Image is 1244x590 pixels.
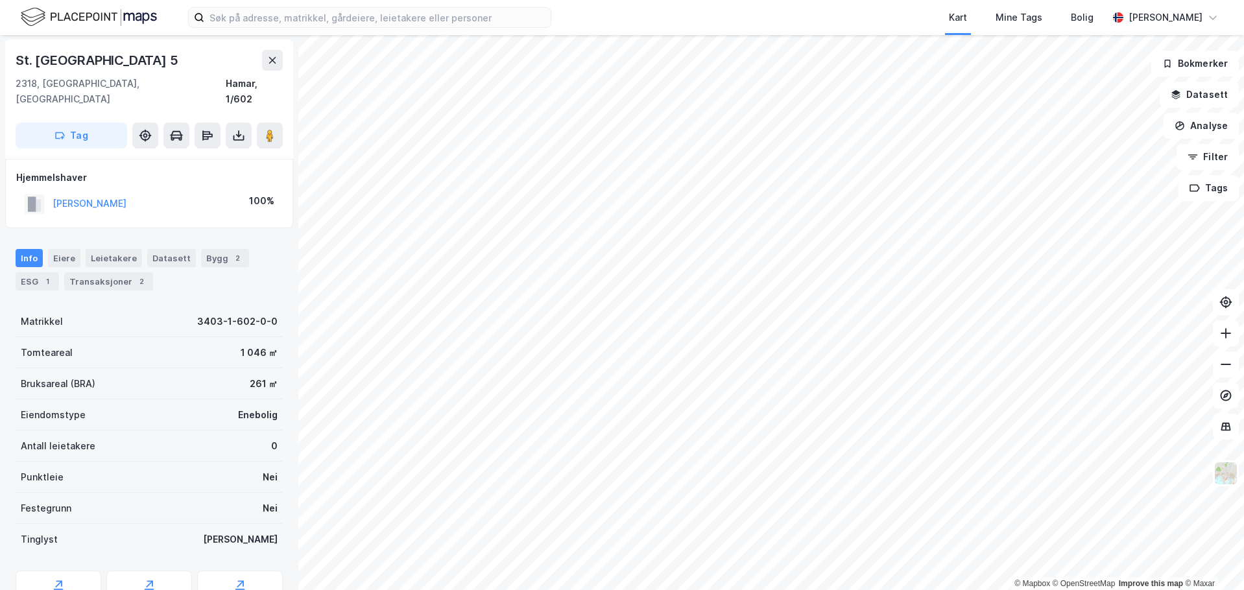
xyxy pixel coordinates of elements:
div: ESG [16,272,59,290]
button: Tag [16,123,127,148]
div: Mine Tags [996,10,1042,25]
div: Nei [263,469,278,485]
div: Transaksjoner [64,272,153,290]
div: 2318, [GEOGRAPHIC_DATA], [GEOGRAPHIC_DATA] [16,76,226,107]
div: Enebolig [238,407,278,423]
div: Hjemmelshaver [16,170,282,185]
button: Tags [1178,175,1239,201]
div: Bruksareal (BRA) [21,376,95,392]
div: Tomteareal [21,345,73,360]
div: Leietakere [86,249,142,267]
div: 2 [135,275,148,288]
div: 1 [41,275,54,288]
a: Improve this map [1119,579,1183,588]
div: [PERSON_NAME] [1129,10,1202,25]
div: Datasett [147,249,196,267]
div: [PERSON_NAME] [203,532,278,547]
div: 3403-1-602-0-0 [197,314,278,329]
div: Nei [263,501,278,516]
button: Filter [1177,144,1239,170]
div: Matrikkel [21,314,63,329]
iframe: Chat Widget [1179,528,1244,590]
div: Bygg [201,249,249,267]
div: 1 046 ㎡ [241,345,278,360]
div: St. [GEOGRAPHIC_DATA] 5 [16,50,180,71]
button: Datasett [1160,82,1239,108]
div: 2 [231,252,244,265]
div: 261 ㎡ [250,376,278,392]
div: Bolig [1071,10,1094,25]
div: Festegrunn [21,501,71,516]
div: Eiere [48,249,80,267]
div: 100% [249,193,274,209]
button: Analyse [1164,113,1239,139]
div: Punktleie [21,469,64,485]
button: Bokmerker [1151,51,1239,77]
div: Eiendomstype [21,407,86,423]
img: Z [1214,461,1238,486]
div: Tinglyst [21,532,58,547]
div: Hamar, 1/602 [226,76,283,107]
img: logo.f888ab2527a4732fd821a326f86c7f29.svg [21,6,157,29]
div: Info [16,249,43,267]
input: Søk på adresse, matrikkel, gårdeiere, leietakere eller personer [204,8,551,27]
a: OpenStreetMap [1053,579,1116,588]
div: Kart [949,10,967,25]
a: Mapbox [1014,579,1050,588]
div: Antall leietakere [21,438,95,454]
div: 0 [271,438,278,454]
